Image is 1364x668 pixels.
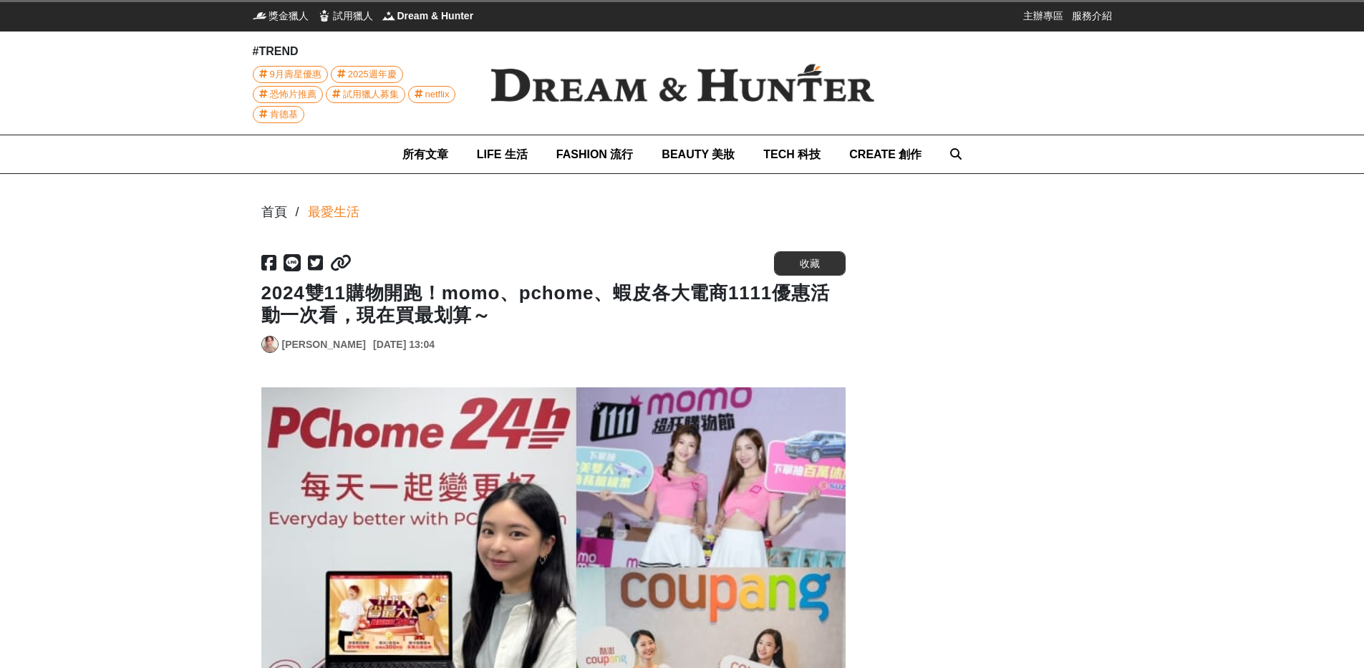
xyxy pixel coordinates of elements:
[333,9,373,23] span: 試用獵人
[261,282,846,326] h1: 2024雙11購物開跑！momo、pchome、蝦皮各大電商1111優惠活動一次看，現在買最划算～
[425,87,450,102] span: netflix
[253,106,304,123] a: 肯德基
[262,337,278,352] img: Avatar
[270,67,321,82] span: 9月壽星優惠
[662,148,735,160] span: BEAUTY 美妝
[261,203,287,222] div: 首頁
[468,41,897,125] img: Dream & Hunter
[763,135,821,173] a: TECH 科技
[270,87,316,102] span: 恐怖片推薦
[253,43,468,60] div: #TREND
[402,148,448,160] span: 所有文章
[269,9,309,23] span: 獎金獵人
[849,135,922,173] a: CREATE 創作
[402,135,448,173] a: 所有文章
[1023,9,1063,23] a: 主辦專區
[261,336,279,353] a: Avatar
[397,9,474,23] span: Dream & Hunter
[382,9,474,23] a: Dream & HunterDream & Hunter
[763,148,821,160] span: TECH 科技
[408,86,456,103] a: netflix
[270,107,298,122] span: 肯德基
[849,148,922,160] span: CREATE 創作
[317,9,373,23] a: 試用獵人試用獵人
[253,9,309,23] a: 獎金獵人獎金獵人
[317,9,332,23] img: 試用獵人
[477,148,528,160] span: LIFE 生活
[296,203,299,222] div: /
[331,66,403,83] a: 2025週年慶
[253,86,323,103] a: 恐怖片推薦
[477,135,528,173] a: LIFE 生活
[343,87,399,102] span: 試用獵人募集
[282,337,366,352] a: [PERSON_NAME]
[774,251,846,276] button: 收藏
[373,337,435,352] div: [DATE] 13:04
[348,67,397,82] span: 2025週年慶
[662,135,735,173] a: BEAUTY 美妝
[308,203,359,222] a: 最愛生活
[556,148,634,160] span: FASHION 流行
[326,86,405,103] a: 試用獵人募集
[253,9,267,23] img: 獎金獵人
[1072,9,1112,23] a: 服務介紹
[382,9,396,23] img: Dream & Hunter
[253,66,328,83] a: 9月壽星優惠
[556,135,634,173] a: FASHION 流行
